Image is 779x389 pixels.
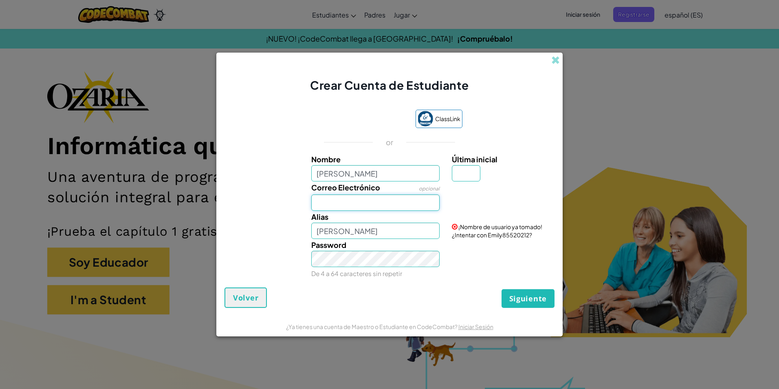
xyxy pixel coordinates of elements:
span: ¿Ya tienes una cuenta de Maestro o Estudiante en CodeCombat? [286,323,458,330]
span: ¡Nombre de usuario ya tomado! ¿Intentar con Emily85520212? [452,223,542,239]
span: Nombre [311,155,341,164]
button: Siguiente [502,289,555,308]
span: Última inicial [452,155,497,164]
img: classlink-logo-small.png [418,111,433,126]
small: De 4 a 64 caracteres sin repetir [311,270,402,277]
a: Iniciar Sesión [458,323,493,330]
button: Volver [224,287,267,308]
iframe: Botón Iniciar sesión con Google [312,111,412,128]
span: Alias [311,212,328,221]
span: Correo Electrónico [311,183,380,192]
p: or [386,137,394,147]
span: Crear Cuenta de Estudiante [310,78,469,92]
span: Volver [233,293,258,303]
span: ClassLink [435,113,460,125]
span: Password [311,240,346,250]
span: Siguiente [509,294,547,303]
span: opcional [419,186,440,192]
